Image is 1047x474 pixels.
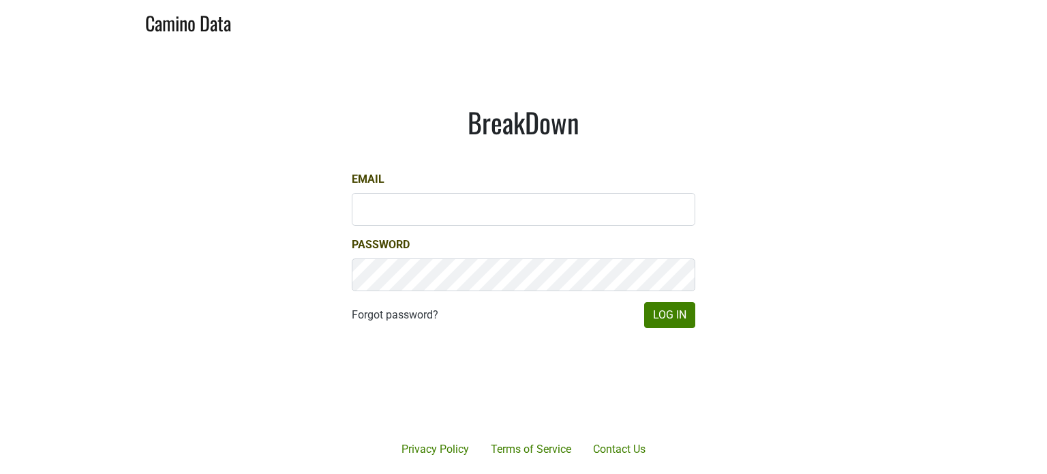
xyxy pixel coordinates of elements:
[352,237,410,253] label: Password
[352,307,438,323] a: Forgot password?
[391,436,480,463] a: Privacy Policy
[582,436,656,463] a: Contact Us
[145,5,231,38] a: Camino Data
[480,436,582,463] a: Terms of Service
[352,106,695,138] h1: BreakDown
[644,302,695,328] button: Log In
[352,171,384,188] label: Email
